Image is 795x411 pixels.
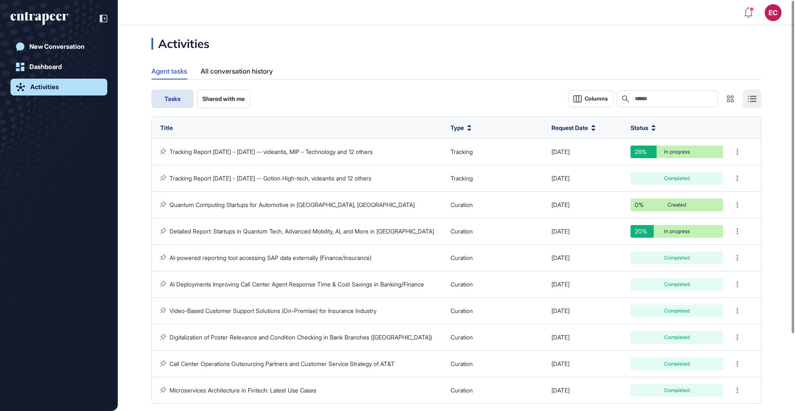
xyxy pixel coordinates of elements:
[450,123,464,132] span: Type
[551,201,570,208] span: [DATE]
[631,146,657,158] div: 28%
[450,281,473,288] span: Curation
[637,335,717,340] div: Completed
[551,387,570,394] span: [DATE]
[637,149,717,154] div: In progress
[551,281,570,288] span: [DATE]
[151,63,187,79] div: Agent tasks
[551,123,596,132] button: Request Date
[450,123,472,132] button: Type
[450,307,473,314] span: Curation
[585,95,608,102] span: Columns
[631,199,654,211] div: 0%
[450,175,473,182] span: Tracking
[637,388,717,393] div: Completed
[450,254,473,261] span: Curation
[29,63,62,71] div: Dashboard
[450,148,473,155] span: Tracking
[551,175,570,182] span: [DATE]
[631,123,656,132] button: Status
[170,307,376,314] a: Video-Based Customer Support Solutions (On-Premise) for Insurance Industry
[170,387,316,394] a: Microservices Architecture in Fintech: Latest Use Cases
[637,202,717,207] div: Created
[631,225,654,238] div: 20%
[170,175,371,182] a: Tracking Report [DATE] - [DATE] -- Gotion High-tech, videantis and 12 others
[568,90,613,107] button: Columns
[11,12,68,25] div: entrapeer-logo
[551,307,570,314] span: [DATE]
[637,361,717,366] div: Completed
[170,254,371,261] a: AI-powered reporting tool accessing SAP data externally (Finance/Insurance)
[637,255,717,260] div: Completed
[637,308,717,313] div: Completed
[170,148,373,155] a: Tracking Report [DATE] - [DATE] -- videantis, MIP - Technology and 12 others
[631,123,648,132] span: Status
[450,360,473,367] span: Curation
[450,334,473,341] span: Curation
[765,4,782,21] button: EC
[202,95,245,102] span: Shared with me
[551,360,570,367] span: [DATE]
[170,228,434,235] a: Detailed Report: Startups in Quantum Tech, Advanced Mobility, AI, and More in [GEOGRAPHIC_DATA]
[551,334,570,341] span: [DATE]
[11,79,107,95] a: Activities
[170,360,395,367] a: Call Center Operations Outsourcing Partners and Customer Service Strategy of AT&T
[201,63,273,80] div: All conversation history
[551,254,570,261] span: [DATE]
[637,229,717,234] div: In progress
[551,123,588,132] span: Request Date
[551,148,570,155] span: [DATE]
[197,90,250,108] button: Shared with me
[170,281,424,288] a: AI Deployments Improving Call Center Agent Response Time & Cost Savings in Banking/Finance
[170,334,432,341] a: Digitalization of Poster Relevance and Condition Checking in Bank Branches ([GEOGRAPHIC_DATA])
[11,58,107,75] a: Dashboard
[450,228,473,235] span: Curation
[551,228,570,235] span: [DATE]
[30,83,59,91] div: Activities
[637,282,717,287] div: Completed
[164,95,180,102] span: Tasks
[11,38,107,55] a: New Conversation
[170,201,415,208] a: Quantum Computing Startups for Automotive in [GEOGRAPHIC_DATA], [GEOGRAPHIC_DATA]
[637,176,717,181] div: Completed
[160,124,173,131] span: Title
[29,43,85,50] div: New Conversation
[450,387,473,394] span: Curation
[151,38,209,50] div: Activities
[450,201,473,208] span: Curation
[151,90,193,108] button: Tasks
